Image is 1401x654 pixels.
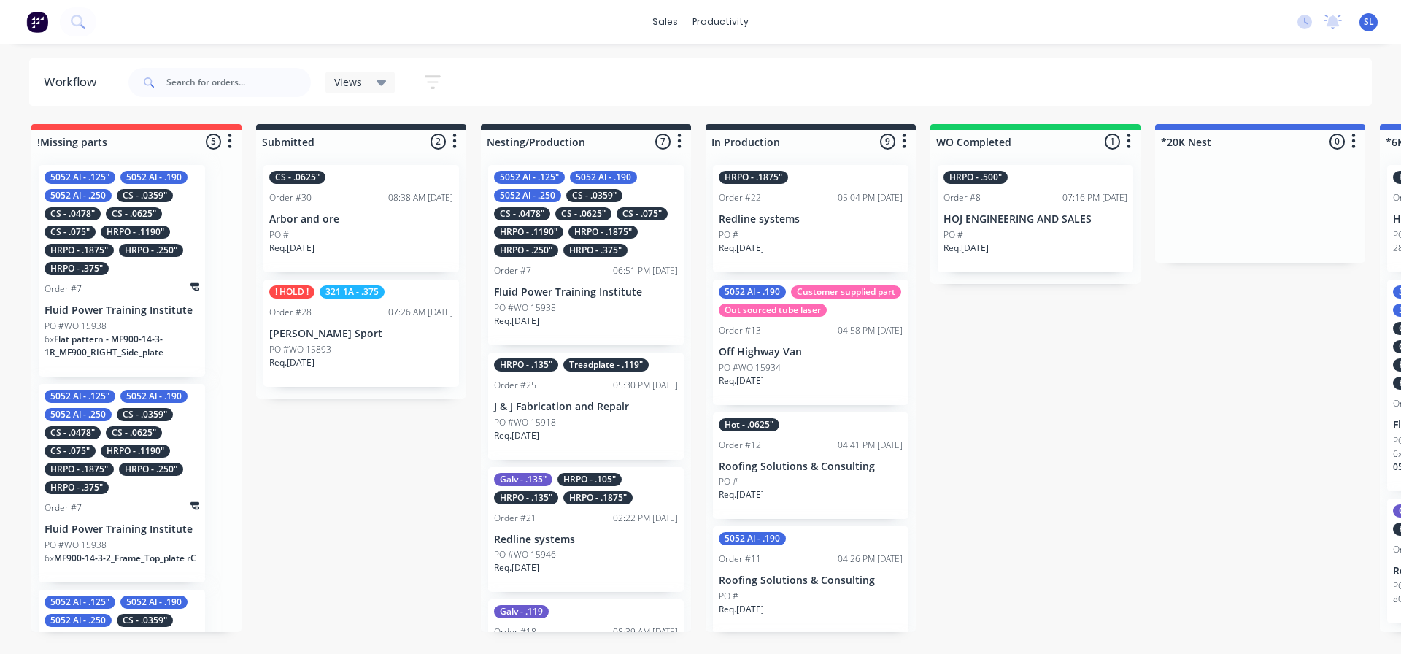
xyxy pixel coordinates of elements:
[719,242,764,255] p: Req. [DATE]
[943,228,963,242] p: PO #
[494,171,565,184] div: 5052 Al - .125"
[719,532,786,545] div: 5052 Al - .190
[719,361,781,374] p: PO #WO 15934
[269,285,314,299] div: ! HOLD !
[645,11,685,33] div: sales
[494,226,563,239] div: HRPO - .1190"
[719,324,761,337] div: Order #13
[719,439,761,452] div: Order #12
[613,512,678,525] div: 02:22 PM [DATE]
[563,244,628,257] div: HRPO - .375"
[685,11,756,33] div: productivity
[45,333,54,345] span: 6 x
[45,171,115,184] div: 5052 Al - .125"
[713,412,908,520] div: Hot - .0625"Order #1204:41 PM [DATE]Roofing Solutions & ConsultingPO #Req.[DATE]
[45,426,101,439] div: CS - .0478"
[26,11,48,33] img: Factory
[117,408,173,421] div: CS - .0359"
[494,244,558,257] div: HRPO - .250"
[494,512,536,525] div: Order #21
[494,491,558,504] div: HRPO - .135"
[943,213,1127,226] p: HOJ ENGINEERING AND SALES
[719,374,764,388] p: Req. [DATE]
[488,353,684,460] div: HRPO - .135"Treadplate - .119"Order #2505:30 PM [DATE]J & J Fabrication and RepairPO #WO 15918Req...
[938,165,1133,272] div: HRPO - .500"Order #807:16 PM [DATE]HOJ ENGINEERING AND SALESPO #Req.[DATE]
[617,207,668,220] div: CS - .075"
[719,213,903,226] p: Redline systems
[119,463,183,476] div: HRPO - .250"
[45,282,82,296] div: Order #7
[494,548,556,561] p: PO #WO 15946
[719,488,764,501] p: Req. [DATE]
[494,626,536,639] div: Order #18
[269,343,331,356] p: PO #WO 15893
[320,285,385,299] div: 321 1A - .375
[120,390,188,403] div: 5052 Al - .190
[45,614,112,627] div: 5052 Al - .250
[45,320,107,333] p: PO #WO 15938
[838,439,903,452] div: 04:41 PM [DATE]
[613,626,678,639] div: 08:39 AM [DATE]
[39,165,205,377] div: 5052 Al - .125"5052 Al - .1905052 Al - .250CS - .0359"CS - .0478"CS - .0625"CS - .075"HRPO - .119...
[838,191,903,204] div: 05:04 PM [DATE]
[45,390,115,403] div: 5052 Al - .125"
[269,171,325,184] div: CS - .0625"
[494,473,552,486] div: Galv - .135"
[943,191,981,204] div: Order #8
[45,244,114,257] div: HRPO - .1875"
[106,426,162,439] div: CS - .0625"
[166,68,311,97] input: Search for orders...
[494,416,556,429] p: PO #WO 15918
[494,358,558,372] div: HRPO - .135"
[613,264,678,277] div: 06:51 PM [DATE]
[39,384,205,582] div: 5052 Al - .125"5052 Al - .1905052 Al - .250CS - .0359"CS - .0478"CS - .0625"CS - .075"HRPO - .119...
[791,285,901,299] div: Customer supplied part
[45,552,54,564] span: 6 x
[388,306,453,319] div: 07:26 AM [DATE]
[54,552,196,564] span: MF900-14-3-2_Frame_Top_plate rC
[568,226,638,239] div: HRPO - .1875"
[719,553,761,566] div: Order #11
[563,491,633,504] div: HRPO - .1875"
[494,286,678,299] p: Fluid Power Training Institute
[555,207,611,220] div: CS - .0625"
[613,379,678,392] div: 05:30 PM [DATE]
[494,605,549,618] div: Galv - .119
[713,526,908,634] div: 5052 Al - .190Order #1104:26 PM [DATE]Roofing Solutions & ConsultingPO #Req.[DATE]
[838,553,903,566] div: 04:26 PM [DATE]
[563,358,649,372] div: Treadplate - .119"
[488,467,684,593] div: Galv - .135"HRPO - .105"HRPO - .135"HRPO - .1875"Order #2102:22 PM [DATE]Redline systemsPO #WO 15...
[719,603,764,616] p: Req. [DATE]
[101,445,170,458] div: HRPO - .1190"
[494,534,678,546] p: Redline systems
[45,226,96,239] div: CS - .075"
[570,171,637,184] div: 5052 Al - .190
[566,189,622,202] div: CS - .0359"
[45,596,115,609] div: 5052 Al - .125"
[45,463,114,476] div: HRPO - .1875"
[494,379,536,392] div: Order #25
[120,171,188,184] div: 5052 Al - .190
[388,191,453,204] div: 08:38 AM [DATE]
[45,445,96,458] div: CS - .075"
[45,333,163,358] span: Flat pattern - MF900-14-3-1R_MF900_RIGHT_Side_plate
[45,501,82,515] div: Order #7
[120,596,188,609] div: 5052 Al - .190
[334,74,362,90] span: Views
[719,228,738,242] p: PO #
[44,74,104,91] div: Workflow
[269,228,289,242] p: PO #
[106,207,162,220] div: CS - .0625"
[719,574,903,587] p: Roofing Solutions & Consulting
[719,171,788,184] div: HRPO - .1875"
[106,632,162,645] div: CS - .0625"
[269,191,312,204] div: Order #30
[719,191,761,204] div: Order #22
[494,561,539,574] p: Req. [DATE]
[494,429,539,442] p: Req. [DATE]
[101,226,170,239] div: HRPO - .1190"
[45,189,112,202] div: 5052 Al - .250
[943,242,989,255] p: Req. [DATE]
[488,165,684,345] div: 5052 Al - .125"5052 Al - .1905052 Al - .250CS - .0359"CS - .0478"CS - .0625"CS - .075"HRPO - .119...
[719,475,738,488] p: PO #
